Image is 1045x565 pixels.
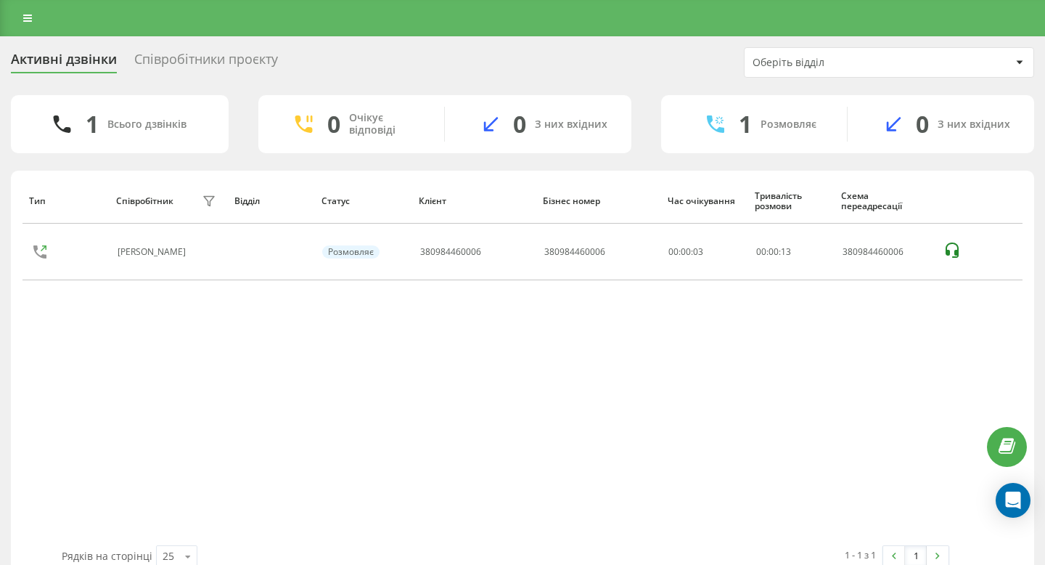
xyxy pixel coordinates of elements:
div: Тип [29,196,102,206]
div: 25 [163,549,174,564]
div: З них вхідних [938,118,1010,131]
span: 13 [781,245,791,258]
div: Співробітник [116,196,173,206]
div: Очікує відповіді [349,112,422,137]
span: 00 [769,245,779,258]
div: Розмовляє [322,245,380,259]
div: Open Intercom Messenger [996,483,1030,518]
div: 0 [513,110,526,138]
div: 00:00:03 [668,247,739,257]
div: З них вхідних [535,118,607,131]
div: [PERSON_NAME] [118,247,189,257]
div: Схема переадресації [841,191,929,212]
div: Активні дзвінки [11,52,117,74]
div: 1 - 1 з 1 [845,548,876,562]
div: Розмовляє [761,118,816,131]
span: Рядків на сторінці [62,549,152,563]
div: Час очікування [668,196,741,206]
div: 0 [327,110,340,138]
div: Статус [321,196,406,206]
div: : : [756,247,791,257]
div: Відділ [234,196,308,206]
div: 1 [739,110,752,138]
div: 1 [86,110,99,138]
div: 380984460006 [843,247,927,257]
span: 00 [756,245,766,258]
div: Всього дзвінків [107,118,187,131]
div: Бізнес номер [543,196,654,206]
div: Тривалість розмови [755,191,828,212]
div: 0 [916,110,929,138]
div: 380984460006 [544,247,605,257]
div: Оберіть відділ [753,57,926,69]
div: Клієнт [419,196,530,206]
div: 380984460006 [420,247,481,257]
div: Співробітники проєкту [134,52,278,74]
